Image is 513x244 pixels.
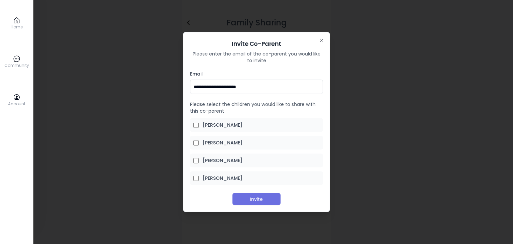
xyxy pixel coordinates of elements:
label: [PERSON_NAME] [203,175,242,182]
button: Invite [232,193,281,205]
label: [PERSON_NAME] [203,157,242,164]
label: [PERSON_NAME] [203,122,242,129]
p: Please enter the email of the co-parent you would like to invite [190,50,323,64]
label: [PERSON_NAME] [203,139,242,146]
p: Please select the children you would like to share with this co-parent [190,101,323,114]
label: Email [190,71,323,77]
h2: Invite Co-Parent [190,39,323,48]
